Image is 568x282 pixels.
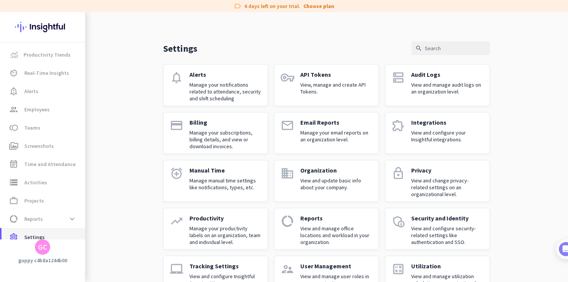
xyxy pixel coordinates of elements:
a: menu-itemProductivity Trends [2,46,85,64]
p: Tracking Settings [189,262,262,270]
p: Billing [189,119,262,126]
i: domain [281,166,294,180]
a: settingsSettings [2,228,85,246]
a: vpn_keyAPI TokensView, manage and create API Tokens. [274,64,379,106]
span: Settings [24,233,45,242]
a: domainOrganizationView and update basic info about your company. [274,160,379,202]
a: alarm_addManual TimeManage manual time settings like notifications, types, etc. [163,160,268,202]
a: Choose plan [303,2,334,10]
i: supervisor_account [281,262,294,276]
i: extension [391,119,405,132]
p: Utilization [411,262,483,270]
i: dns [391,71,405,84]
a: data_usageReportsexpand_more [2,210,85,228]
p: Audit Logs [411,71,483,78]
span: Real-Time Insights [24,68,69,78]
i: alarm_add [170,166,183,180]
a: paymentBillingManage your subscriptions, billing details, and view or download invoices. [163,112,268,154]
img: Insightful logo [15,12,70,42]
a: av_timerReal-Time Insights [2,64,85,82]
img: menu-item [11,51,17,58]
a: perm_mediaScreenshots [2,137,85,155]
a: storageActivities [2,173,85,192]
a: work_outlineProjects [2,192,85,210]
i: email [281,119,294,132]
span: Teams [24,123,40,132]
a: tollTeams [2,119,85,137]
a: notification_importantAlerts [2,82,85,100]
i: trending_up [170,214,183,228]
i: settings [9,233,18,242]
span: Employees [24,105,50,114]
a: groupEmployees [2,100,85,119]
i: av_timer [9,68,18,78]
a: data_usageReportsView and manage office locations and workload in your organization. [274,208,379,250]
a: lockPrivacyView and change privacy-related settings on an organizational level. [385,160,490,202]
span: Projects [24,196,44,205]
p: Manual Time [189,166,262,174]
button: expand_more [65,212,79,226]
p: View and manage office locations and workload in your organization. [300,225,372,246]
i: notification_important [9,87,18,96]
p: View and configure your Insightful integrations. [411,129,483,143]
p: Manage your email reports on an organization level. [300,129,372,143]
span: Productivity Trends [24,50,71,59]
i: toll [9,123,18,132]
p: Privacy [411,166,483,174]
p: Settings [163,43,197,54]
p: Manage your productivity labels on an organization, team and individual level. [189,225,262,246]
span: Activities [24,178,47,187]
p: Security and Identity [411,214,483,222]
i: search [415,45,422,52]
i: laptop_mac [170,262,183,276]
a: emailEmail ReportsManage your email reports on an organization level. [274,112,379,154]
p: User Management [300,262,372,270]
a: admin_panel_settingsSecurity and IdentityView and configure security-related settings like authen... [385,208,490,250]
a: notificationsAlertsManage your notifications related to attendance, security and shift scheduling [163,64,268,106]
a: extensionIntegrationsView and configure your Insightful integrations. [385,112,490,154]
a: event_noteTime and Attendance [2,155,85,173]
i: data_usage [281,214,294,228]
span: Alerts [24,87,38,96]
i: work_outline [9,196,18,205]
div: GC [38,243,47,251]
p: View and manage audit logs on an organization level. [411,81,483,95]
p: Manage your notifications related to attendance, security and shift scheduling [189,81,262,102]
i: calculate [391,262,405,276]
i: payment [170,119,183,132]
p: Integrations [411,119,483,126]
i: data_usage [9,214,18,223]
i: admin_panel_settings [391,214,405,228]
p: Manage manual time settings like notifications, types, etc. [189,177,262,191]
p: Organization [300,166,372,174]
p: View, manage and create API Tokens. [300,81,372,95]
span: Time and Attendance [24,160,76,169]
span: Screenshots [24,141,54,151]
p: Alerts [189,71,262,78]
p: Email Reports [300,119,372,126]
a: dnsAudit LogsView and manage audit logs on an organization level. [385,64,490,106]
p: Productivity [189,214,262,222]
i: vpn_key [281,71,294,84]
i: label [234,2,241,10]
p: API Tokens [300,71,372,78]
input: Search [412,41,490,55]
i: notifications [170,71,183,84]
p: Reports [300,214,372,222]
p: View and configure security-related settings like authentication and SSO. [411,225,483,246]
span: Reports [24,214,43,223]
p: View and change privacy-related settings on an organizational level. [411,177,483,198]
i: group [9,105,18,114]
i: lock [391,166,405,180]
i: perm_media [9,141,18,151]
p: Manage your subscriptions, billing details, and view or download invoices. [189,129,262,150]
i: event_note [9,160,18,169]
a: trending_upProductivityManage your productivity labels on an organization, team and individual le... [163,208,268,250]
p: View and update basic info about your company. [300,177,372,191]
i: storage [9,178,18,187]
